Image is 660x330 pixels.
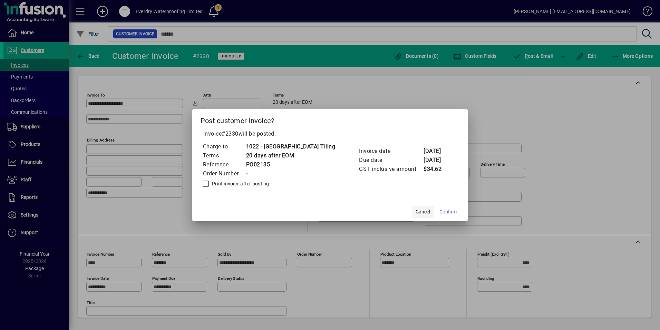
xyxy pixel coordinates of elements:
[211,180,269,187] label: Print invoice after posting
[203,142,246,151] td: Charge to
[203,160,246,169] td: Reference
[203,169,246,178] td: Order Number
[246,151,336,160] td: 20 days after EOM
[192,109,468,129] h2: Post customer invoice?
[359,165,423,174] td: GST inclusive amount
[437,206,459,218] button: Confirm
[246,160,336,169] td: PO02135
[201,130,460,138] p: Invoice will be posted .
[439,208,457,216] span: Confirm
[423,156,451,165] td: [DATE]
[359,156,423,165] td: Due date
[359,147,423,156] td: Invoice date
[203,151,246,160] td: Terms
[412,206,434,218] button: Cancel
[246,169,336,178] td: -
[423,165,451,174] td: $34.62
[222,130,239,137] span: #2330
[423,147,451,156] td: [DATE]
[416,208,430,216] span: Cancel
[246,142,336,151] td: 1022 - [GEOGRAPHIC_DATA] Tiling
